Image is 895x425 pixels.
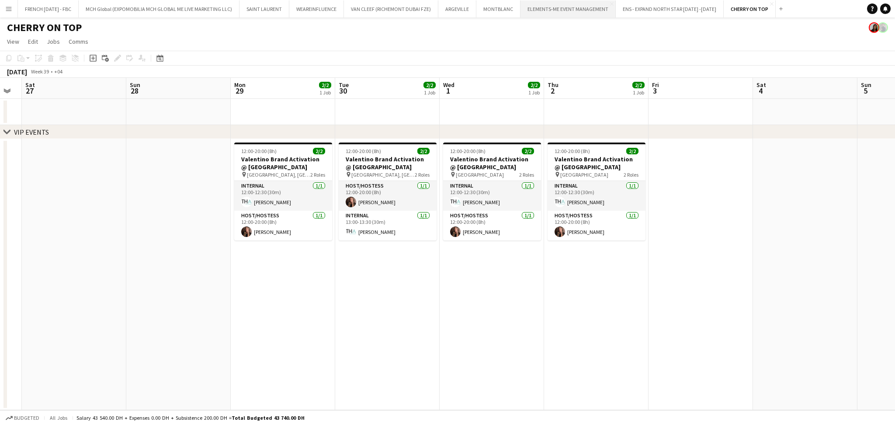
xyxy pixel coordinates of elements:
[232,415,305,421] span: Total Budgeted 43 740.00 DH
[756,81,766,89] span: Sat
[443,81,454,89] span: Wed
[450,148,486,154] span: 12:00-20:00 (8h)
[18,0,79,17] button: FRENCH [DATE] - FBC
[438,0,476,17] button: ARGEVILLE
[415,171,430,178] span: 2 Roles
[522,148,534,154] span: 2/2
[241,148,277,154] span: 12:00-20:00 (8h)
[234,211,332,240] app-card-role: Host/Hostess1/112:00-20:00 (8h)[PERSON_NAME]
[7,38,19,45] span: View
[54,68,62,75] div: +04
[319,82,331,88] span: 2/2
[14,415,39,421] span: Budgeted
[24,86,35,96] span: 27
[43,36,63,47] a: Jobs
[860,86,871,96] span: 5
[520,0,616,17] button: ELEMENTS-ME EVENT MANAGEMENT
[548,143,645,240] app-job-card: 12:00-20:00 (8h)2/2Valentino Brand Activation @ [GEOGRAPHIC_DATA] [GEOGRAPHIC_DATA]2 RolesInterna...
[69,38,88,45] span: Comms
[548,211,645,240] app-card-role: Host/Hostess1/112:00-20:00 (8h)[PERSON_NAME]
[25,81,35,89] span: Sat
[233,86,246,96] span: 29
[339,155,437,171] h3: Valentino Brand Activation @ [GEOGRAPHIC_DATA]
[443,181,541,211] app-card-role: Internal1/112:00-12:30 (30m)[PERSON_NAME]
[337,86,349,96] span: 30
[424,89,435,96] div: 1 Job
[239,0,289,17] button: SAINT LAURENT
[319,89,331,96] div: 1 Job
[7,67,27,76] div: [DATE]
[24,36,42,47] a: Edit
[76,415,305,421] div: Salary 43 540.00 DH + Expenses 0.00 DH + Subsistence 200.00 DH =
[234,143,332,240] app-job-card: 12:00-20:00 (8h)2/2Valentino Brand Activation @ [GEOGRAPHIC_DATA] [GEOGRAPHIC_DATA], [GEOGRAPHIC_...
[339,181,437,211] app-card-role: Host/Hostess1/112:00-20:00 (8h)[PERSON_NAME]
[3,36,23,47] a: View
[7,21,82,34] h1: CHERRY ON TOP
[234,81,246,89] span: Mon
[548,81,559,89] span: Thu
[755,86,766,96] span: 4
[651,86,659,96] span: 3
[861,81,871,89] span: Sun
[548,155,645,171] h3: Valentino Brand Activation @ [GEOGRAPHIC_DATA]
[344,0,438,17] button: VAN CLEEF (RICHEMONT DUBAI FZE)
[423,82,436,88] span: 2/2
[48,415,69,421] span: All jobs
[546,86,559,96] span: 2
[456,171,504,178] span: [GEOGRAPHIC_DATA]
[234,181,332,211] app-card-role: Internal1/112:00-12:30 (30m)[PERSON_NAME]
[289,0,344,17] button: WEAREINFLUENCE
[633,89,644,96] div: 1 Job
[652,81,659,89] span: Fri
[339,81,349,89] span: Tue
[47,38,60,45] span: Jobs
[130,81,140,89] span: Sun
[724,0,776,17] button: CHERRY ON TOP
[626,148,638,154] span: 2/2
[234,155,332,171] h3: Valentino Brand Activation @ [GEOGRAPHIC_DATA]
[624,171,638,178] span: 2 Roles
[417,148,430,154] span: 2/2
[476,0,520,17] button: MONTBLANC
[616,0,724,17] button: ENS - EXPAND NORTH STAR [DATE] -[DATE]
[128,86,140,96] span: 28
[4,413,41,423] button: Budgeted
[528,89,540,96] div: 1 Job
[443,211,541,240] app-card-role: Host/Hostess1/112:00-20:00 (8h)[PERSON_NAME]
[247,171,310,178] span: [GEOGRAPHIC_DATA], [GEOGRAPHIC_DATA]
[339,143,437,240] app-job-card: 12:00-20:00 (8h)2/2Valentino Brand Activation @ [GEOGRAPHIC_DATA] [GEOGRAPHIC_DATA], [GEOGRAPHIC_...
[339,211,437,240] app-card-role: Internal1/113:00-13:30 (30m)[PERSON_NAME]
[869,22,879,33] app-user-avatar: Sara Mendhao
[28,38,38,45] span: Edit
[548,181,645,211] app-card-role: Internal1/112:00-12:30 (30m)[PERSON_NAME]
[555,148,590,154] span: 12:00-20:00 (8h)
[313,148,325,154] span: 2/2
[14,128,49,136] div: VIP EVENTS
[443,155,541,171] h3: Valentino Brand Activation @ [GEOGRAPHIC_DATA]
[346,148,381,154] span: 12:00-20:00 (8h)
[351,171,415,178] span: [GEOGRAPHIC_DATA], [GEOGRAPHIC_DATA]
[878,22,888,33] app-user-avatar: Mohamed Arafa
[560,171,608,178] span: [GEOGRAPHIC_DATA]
[528,82,540,88] span: 2/2
[310,171,325,178] span: 2 Roles
[632,82,645,88] span: 2/2
[519,171,534,178] span: 2 Roles
[29,68,51,75] span: Week 39
[442,86,454,96] span: 1
[79,0,239,17] button: MCH Global (EXPOMOBILIA MCH GLOBAL ME LIVE MARKETING LLC)
[65,36,92,47] a: Comms
[443,143,541,240] app-job-card: 12:00-20:00 (8h)2/2Valentino Brand Activation @ [GEOGRAPHIC_DATA] [GEOGRAPHIC_DATA]2 RolesInterna...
